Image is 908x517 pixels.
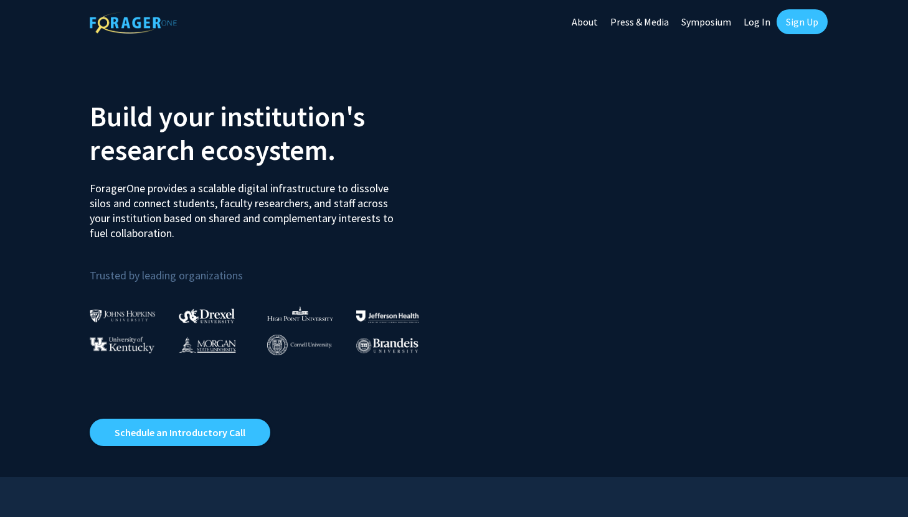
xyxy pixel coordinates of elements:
img: ForagerOne Logo [90,12,177,34]
img: Cornell University [267,335,332,355]
img: University of Kentucky [90,337,154,353]
img: High Point University [267,306,333,321]
a: Sign Up [777,9,828,34]
img: Brandeis University [356,338,419,353]
p: ForagerOne provides a scalable digital infrastructure to dissolve silos and connect students, fac... [90,172,402,241]
img: Thomas Jefferson University [356,310,419,322]
img: Johns Hopkins University [90,309,156,322]
img: Morgan State University [179,337,236,353]
h2: Build your institution's research ecosystem. [90,100,445,167]
p: Trusted by leading organizations [90,251,445,285]
img: Drexel University [179,309,235,323]
a: Opens in a new tab [90,419,270,446]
